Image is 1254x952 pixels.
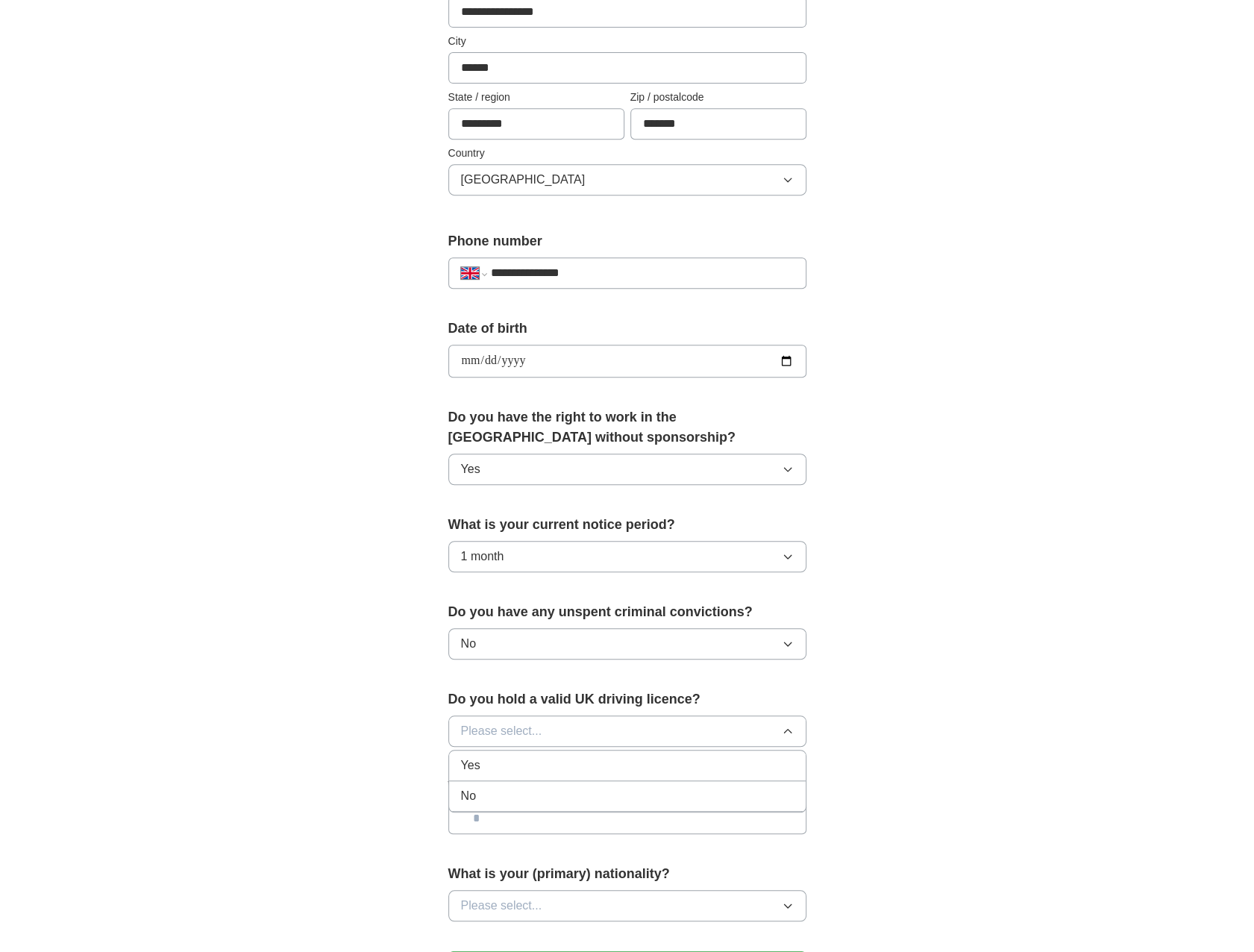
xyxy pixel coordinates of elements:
label: Do you have the right to work in the [GEOGRAPHIC_DATA] without sponsorship? [448,407,806,448]
label: Do you have any unspent criminal convictions? [448,602,806,622]
span: 1 month [461,548,504,566]
span: Please select... [461,722,542,740]
label: Phone number [448,231,806,251]
label: Date of birth [448,319,806,339]
label: Country [448,145,806,161]
button: Please select... [448,890,806,921]
label: State / region [448,90,624,105]
button: Yes [448,454,806,485]
label: Do you hold a valid UK driving licence? [448,689,806,710]
button: [GEOGRAPHIC_DATA] [448,164,806,195]
span: Yes [461,757,480,774]
span: Yes [461,460,480,478]
button: 1 month [448,541,806,572]
span: No [461,635,476,653]
button: No [448,628,806,660]
button: Please select... [448,715,806,747]
span: Please select... [461,897,542,915]
label: Zip / postalcode [630,90,806,105]
label: City [448,34,806,49]
span: No [461,787,476,805]
label: What is your (primary) nationality? [448,864,806,884]
label: What is your current notice period? [448,515,806,535]
span: [GEOGRAPHIC_DATA] [461,171,586,189]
